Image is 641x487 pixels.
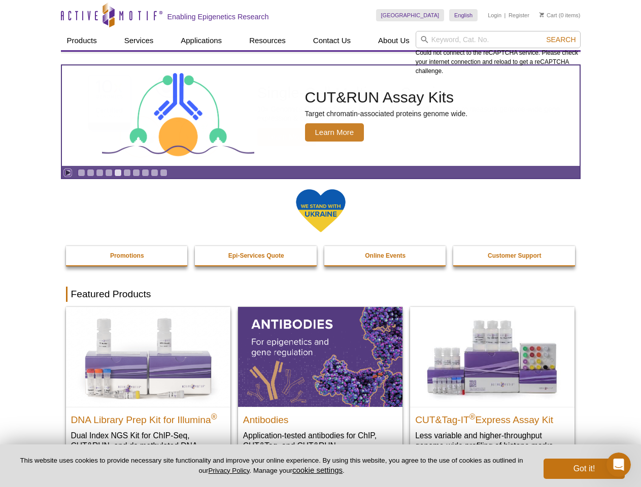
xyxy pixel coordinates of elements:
a: About Us [372,31,416,50]
a: Register [509,12,529,19]
sup: ® [211,412,217,421]
a: Cart [539,12,557,19]
input: Keyword, Cat. No. [416,31,581,48]
a: Epi-Services Quote [195,246,318,265]
span: Learn More [305,123,364,142]
button: cookie settings [292,466,343,474]
strong: Epi-Services Quote [228,252,284,259]
p: Less variable and higher-throughput genome-wide profiling of histone marks​. [415,430,569,451]
a: Go to slide 6 [123,169,131,177]
span: Search [546,36,576,44]
a: Applications [175,31,228,50]
a: Resources [243,31,292,50]
img: DNA Library Prep Kit for Illumina [66,307,230,406]
a: All Antibodies Antibodies Application-tested antibodies for ChIP, CUT&Tag, and CUT&RUN. [238,307,402,461]
a: Products [61,31,103,50]
h2: DNA Library Prep Kit for Illumina [71,410,225,425]
a: DNA Library Prep Kit for Illumina DNA Library Prep Kit for Illumina® Dual Index NGS Kit for ChIP-... [66,307,230,471]
h2: Enabling Epigenetics Research [167,12,269,21]
a: Go to slide 1 [78,169,85,177]
strong: Online Events [365,252,406,259]
img: Your Cart [539,12,544,17]
a: Go to slide 10 [160,169,167,177]
a: Services [118,31,160,50]
a: Promotions [66,246,189,265]
a: Online Events [324,246,447,265]
a: Toggle autoplay [64,169,72,177]
a: Go to slide 4 [105,169,113,177]
img: All Antibodies [238,307,402,406]
p: This website uses cookies to provide necessary site functionality and improve your online experie... [16,456,527,475]
a: Go to slide 8 [142,169,149,177]
a: English [449,9,478,21]
li: (0 items) [539,9,581,21]
p: Application-tested antibodies for ChIP, CUT&Tag, and CUT&RUN. [243,430,397,451]
sup: ® [469,412,476,421]
a: Go to slide 7 [132,169,140,177]
a: Go to slide 9 [151,169,158,177]
li: | [504,9,506,21]
p: Target chromatin-associated proteins genome wide. [305,109,468,118]
a: Customer Support [453,246,576,265]
a: Go to slide 3 [96,169,104,177]
a: Privacy Policy [208,467,249,474]
article: CUT&RUN Assay Kits [62,65,580,166]
img: CUT&RUN Assay Kits [102,69,254,162]
a: Go to slide 5 [114,169,122,177]
a: CUT&Tag-IT® Express Assay Kit CUT&Tag-IT®Express Assay Kit Less variable and higher-throughput ge... [410,307,575,461]
a: Contact Us [307,31,357,50]
a: [GEOGRAPHIC_DATA] [376,9,445,21]
strong: Customer Support [488,252,541,259]
h2: CUT&RUN Assay Kits [305,90,468,105]
a: Go to slide 2 [87,169,94,177]
button: Search [543,35,579,44]
h2: CUT&Tag-IT Express Assay Kit [415,410,569,425]
strong: Promotions [110,252,144,259]
button: Got it! [544,459,625,479]
h2: Antibodies [243,410,397,425]
img: We Stand With Ukraine [295,188,346,233]
h2: Featured Products [66,287,576,302]
div: Could not connect to the reCAPTCHA service. Please check your internet connection and reload to g... [416,31,581,76]
a: Login [488,12,501,19]
img: CUT&Tag-IT® Express Assay Kit [410,307,575,406]
a: CUT&RUN Assay Kits CUT&RUN Assay Kits Target chromatin-associated proteins genome wide. Learn More [62,65,580,166]
p: Dual Index NGS Kit for ChIP-Seq, CUT&RUN, and ds methylated DNA assays. [71,430,225,461]
iframe: Intercom live chat [606,453,631,477]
